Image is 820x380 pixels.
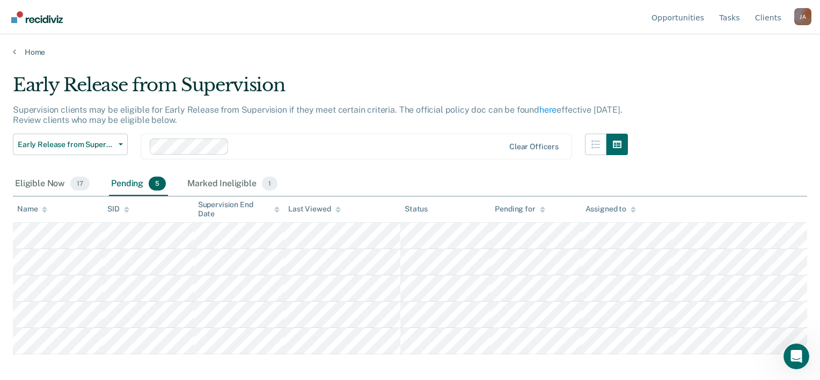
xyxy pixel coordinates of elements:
[198,200,280,218] div: Supervision End Date
[585,204,636,214] div: Assigned to
[405,204,428,214] div: Status
[13,74,628,105] div: Early Release from Supervision
[18,140,114,149] span: Early Release from Supervision
[13,134,128,155] button: Early Release from Supervision
[11,11,63,23] img: Recidiviz
[185,172,280,196] div: Marked Ineligible1
[794,8,811,25] div: J A
[17,204,47,214] div: Name
[13,105,623,125] p: Supervision clients may be eligible for Early Release from Supervision if they meet certain crite...
[13,47,807,57] a: Home
[13,172,92,196] div: Eligible Now17
[149,177,166,191] span: 5
[794,8,811,25] button: Profile dropdown button
[262,177,277,191] span: 1
[288,204,340,214] div: Last Viewed
[107,204,129,214] div: SID
[539,105,557,115] a: here
[70,177,90,191] span: 17
[495,204,545,214] div: Pending for
[784,344,809,369] iframe: Intercom live chat
[109,172,168,196] div: Pending5
[509,142,559,151] div: Clear officers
